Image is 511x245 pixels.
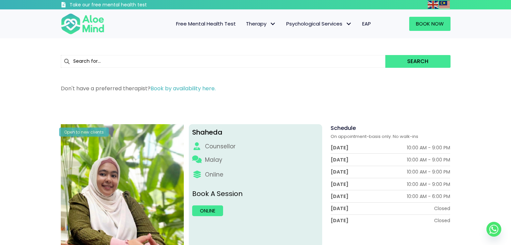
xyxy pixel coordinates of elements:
[331,217,348,224] div: [DATE]
[176,20,236,27] span: Free Mental Health Test
[268,19,278,29] span: Therapy: submenu
[192,189,319,199] p: Book A Session
[331,124,356,132] span: Schedule
[281,17,357,31] a: Psychological ServicesPsychological Services: submenu
[241,17,281,31] a: TherapyTherapy: submenu
[331,205,348,212] div: [DATE]
[416,20,444,27] span: Book Now
[407,193,450,200] div: 10:00 AM - 6:00 PM
[286,20,352,27] span: Psychological Services
[331,168,348,175] div: [DATE]
[61,13,104,35] img: Aloe mind Logo
[61,55,386,68] input: Search for...
[439,1,450,9] img: ms
[246,20,276,27] span: Therapy
[331,133,418,140] span: On appointment-basis only. No walk-ins
[59,128,109,137] div: Open to new clients
[171,17,241,31] a: Free Mental Health Test
[205,156,222,164] p: Malay
[385,55,450,68] button: Search
[205,142,236,151] div: Counsellor
[61,2,183,9] a: Take our free mental health test
[331,144,348,151] div: [DATE]
[407,168,450,175] div: 10:00 AM - 9:00 PM
[407,156,450,163] div: 10:00 AM - 9:00 PM
[151,85,216,92] a: Book by availability here.
[407,181,450,188] div: 10:00 AM - 9:00 PM
[486,222,501,237] a: Whatsapp
[409,17,451,31] a: Book Now
[428,1,438,9] img: en
[192,128,319,137] div: Shaheda
[331,193,348,200] div: [DATE]
[434,217,450,224] div: Closed
[407,144,450,151] div: 10:00 AM - 9:00 PM
[434,205,450,212] div: Closed
[331,181,348,188] div: [DATE]
[61,85,451,92] p: Don't have a preferred therapist?
[357,17,376,31] a: EAP
[331,156,348,163] div: [DATE]
[113,17,376,31] nav: Menu
[70,2,183,8] h3: Take our free mental health test
[439,1,451,8] a: Malay
[428,1,439,8] a: English
[362,20,371,27] span: EAP
[344,19,354,29] span: Psychological Services: submenu
[205,170,223,179] div: Online
[192,205,223,216] a: Online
